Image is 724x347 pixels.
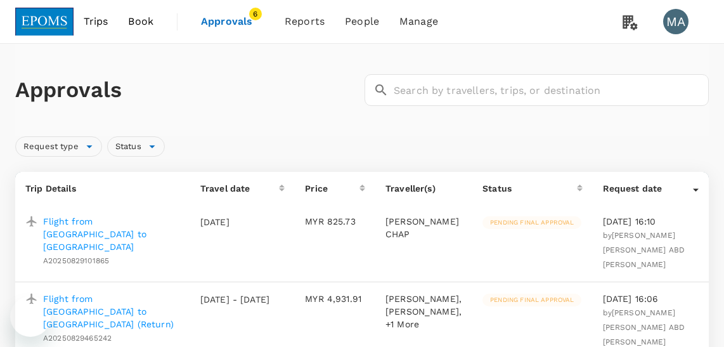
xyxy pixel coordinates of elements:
[482,182,576,195] div: Status
[107,136,165,157] div: Status
[482,218,581,227] span: Pending final approval
[200,182,279,195] div: Travel date
[43,256,109,265] span: A20250829101865
[15,8,74,36] img: EPOMS SDN BHD
[603,215,699,228] p: [DATE] 16:10
[200,293,270,306] p: [DATE] - [DATE]
[249,8,262,20] span: 6
[385,182,462,195] p: Traveller(s)
[603,292,699,305] p: [DATE] 16:06
[305,292,365,305] p: MYR 4,931.91
[603,231,685,269] span: by
[385,215,462,240] p: [PERSON_NAME] CHAP
[603,308,685,346] span: by
[43,334,112,343] span: A20250829465242
[15,136,102,157] div: Request type
[43,215,180,253] a: Flight from [GEOGRAPHIC_DATA] to [GEOGRAPHIC_DATA]
[200,216,270,228] p: [DATE]
[128,14,153,29] span: Book
[305,182,359,195] div: Price
[10,296,51,337] iframe: Button to launch messaging window
[385,292,462,331] p: [PERSON_NAME], [PERSON_NAME], +1 More
[25,182,180,195] p: Trip Details
[394,74,709,106] input: Search by travellers, trips, or destination
[603,308,685,346] span: [PERSON_NAME] [PERSON_NAME] ABD [PERSON_NAME]
[482,296,581,304] span: Pending final approval
[16,141,86,153] span: Request type
[43,292,180,331] a: Flight from [GEOGRAPHIC_DATA] to [GEOGRAPHIC_DATA] (Return)
[345,14,379,29] span: People
[399,14,438,29] span: Manage
[15,77,359,103] h1: Approvals
[603,182,693,195] div: Request date
[201,14,264,29] span: Approvals
[305,215,365,228] p: MYR 825.73
[663,9,688,34] div: MA
[285,14,325,29] span: Reports
[603,231,685,269] span: [PERSON_NAME] [PERSON_NAME] ABD [PERSON_NAME]
[108,141,149,153] span: Status
[84,14,108,29] span: Trips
